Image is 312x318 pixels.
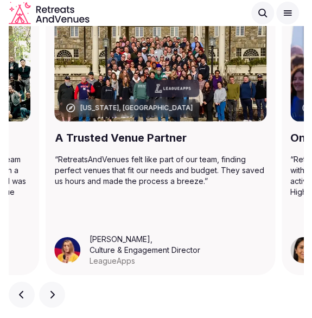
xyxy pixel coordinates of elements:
[155,84,191,93] svg: LeagueApps company logo
[55,154,266,187] blockquote: “ RetreatsAndVenues felt like part of our team, finding perfect venues that fit our needs and bud...
[55,9,266,122] img: Pennsylvania, USA
[81,104,193,113] div: [US_STATE], [GEOGRAPHIC_DATA]
[9,2,90,24] a: Visit the homepage
[90,245,200,256] div: Culture & Engagement Director
[90,234,200,266] figcaption: ,
[55,237,81,263] img: Jamie Hancock
[55,130,266,145] div: A Trusted Venue Partner
[9,2,90,24] svg: Retreats and Venues company logo
[90,234,150,244] cite: [PERSON_NAME]
[90,256,200,266] div: LeagueApps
